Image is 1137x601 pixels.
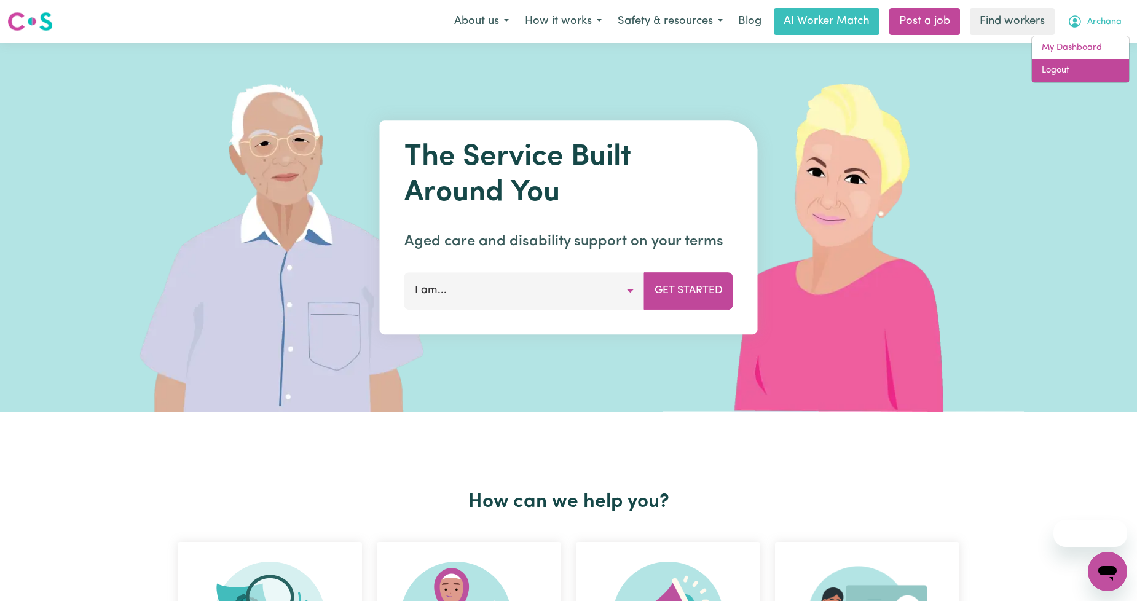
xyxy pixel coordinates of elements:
[404,272,645,309] button: I am...
[170,490,967,514] h2: How can we help you?
[1032,59,1129,82] a: Logout
[1053,520,1127,547] iframe: Message from company
[1060,9,1130,34] button: My Account
[644,272,733,309] button: Get Started
[774,8,879,35] a: AI Worker Match
[1087,15,1122,29] span: Archana
[517,9,610,34] button: How it works
[404,140,733,211] h1: The Service Built Around You
[446,9,517,34] button: About us
[7,10,53,33] img: Careseekers logo
[1088,552,1127,591] iframe: Button to launch messaging window
[1032,36,1129,60] a: My Dashboard
[610,9,731,34] button: Safety & resources
[731,8,769,35] a: Blog
[1031,36,1130,83] div: My Account
[7,7,53,36] a: Careseekers logo
[970,8,1055,35] a: Find workers
[404,230,733,253] p: Aged care and disability support on your terms
[889,8,960,35] a: Post a job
